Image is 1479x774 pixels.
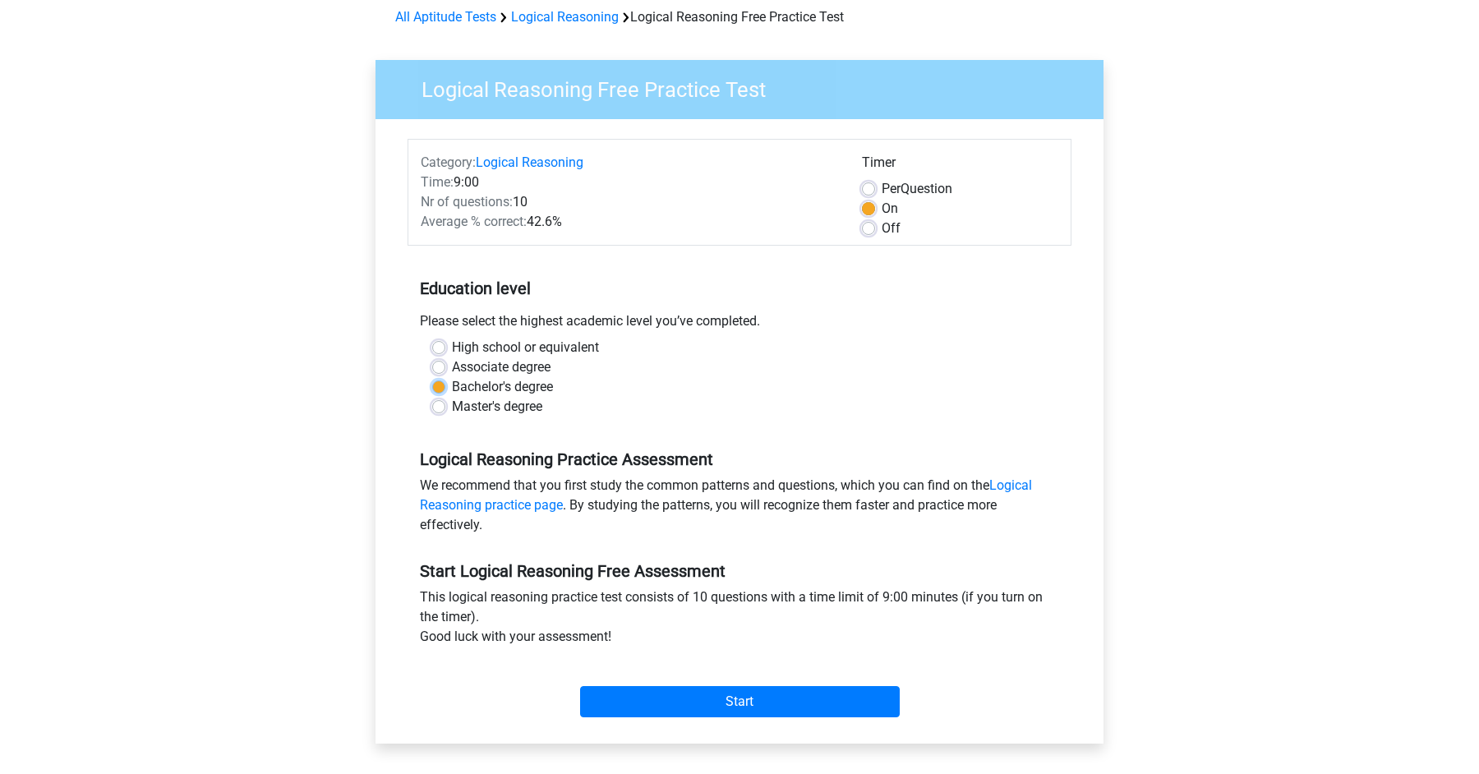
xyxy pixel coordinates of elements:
[408,173,850,192] div: 9:00
[420,272,1059,305] h5: Education level
[476,154,583,170] a: Logical Reasoning
[862,153,1058,179] div: Timer
[402,71,1091,103] h3: Logical Reasoning Free Practice Test
[420,561,1059,581] h5: Start Logical Reasoning Free Assessment
[408,587,1071,653] div: This logical reasoning practice test consists of 10 questions with a time limit of 9:00 minutes (...
[421,194,513,210] span: Nr of questions:
[421,154,476,170] span: Category:
[408,476,1071,541] div: We recommend that you first study the common patterns and questions, which you can find on the . ...
[408,311,1071,338] div: Please select the highest academic level you’ve completed.
[882,179,952,199] label: Question
[452,338,599,357] label: High school or equivalent
[420,449,1059,469] h5: Logical Reasoning Practice Assessment
[882,181,901,196] span: Per
[408,192,850,212] div: 10
[882,219,901,238] label: Off
[882,199,898,219] label: On
[511,9,619,25] a: Logical Reasoning
[421,214,527,229] span: Average % correct:
[452,377,553,397] label: Bachelor's degree
[389,7,1090,27] div: Logical Reasoning Free Practice Test
[421,174,454,190] span: Time:
[395,9,496,25] a: All Aptitude Tests
[580,686,900,717] input: Start
[452,397,542,417] label: Master's degree
[452,357,551,377] label: Associate degree
[408,212,850,232] div: 42.6%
